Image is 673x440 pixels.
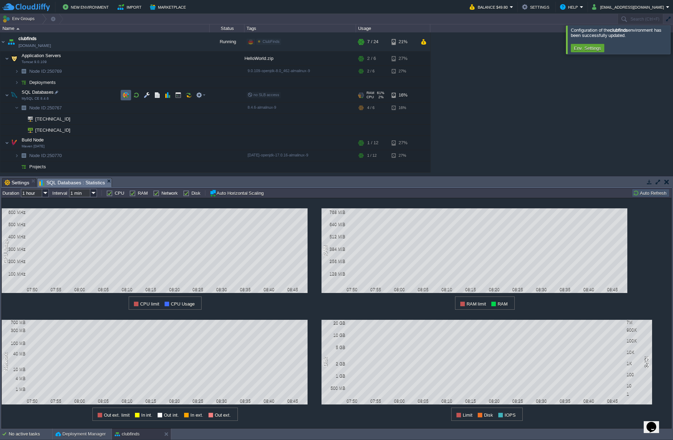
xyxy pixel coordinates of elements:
span: Node ID: [29,105,47,110]
span: Settings [5,178,29,187]
div: 08:40 [580,287,598,292]
button: Env. Settings [572,45,603,51]
img: AMDAwAAAACH5BAEAAAAALAAAAAABAAEAAAICRAEAOw== [15,102,19,113]
div: 100 [627,372,649,377]
span: CPU limit [140,301,159,307]
label: CPU [115,191,124,196]
b: clubfinds [610,28,628,33]
div: 08:30 [213,399,230,403]
div: 08:30 [533,399,550,403]
span: 9.0.109-openjdk-8.0_462-almalinux-9 [248,69,310,73]
span: Build Node [21,137,45,143]
span: ClubFinds [263,39,280,44]
a: Node ID:250767 [29,105,63,111]
span: [TECHNICAL_ID] [35,125,71,136]
div: No active tasks [9,429,52,440]
div: 300 MB [3,328,25,333]
div: 100 MB [3,341,25,346]
span: MySQL CE 8.4.6 [22,97,49,101]
div: 7M [627,320,649,325]
div: 100K [627,338,649,343]
div: 128 MiB [323,271,345,276]
img: AMDAwAAAACH5BAEAAAAALAAAAAABAAEAAAICRAEAOw== [23,114,33,124]
span: 2% [377,95,384,99]
div: 768 MiB [323,210,345,215]
div: 08:25 [189,399,207,403]
div: 4 MB [3,376,25,381]
img: AMDAwAAAACH5BAEAAAAALAAAAAABAAEAAAICRAEAOw== [6,32,16,51]
div: 08:35 [237,287,254,292]
img: AMDAwAAAACH5BAEAAAAALAAAAAABAAEAAAICRAEAOw== [19,77,29,88]
div: 21% [392,32,414,51]
span: Out ext. [215,412,231,418]
div: 08:05 [94,399,112,403]
div: 1K [627,361,649,366]
div: 200 MHz [3,259,25,264]
div: 08:15 [142,287,159,292]
div: 256 MiB [323,259,345,264]
div: 40 MB [3,351,25,356]
a: Build NodeMaven [DATE] [21,137,45,142]
div: Name [1,24,209,32]
div: HelloWorld.zip [244,52,356,65]
div: 08:15 [142,399,159,403]
button: Marketplace [150,3,188,11]
a: Projects [29,164,47,170]
img: AMDAwAAAACH5BAEAAAAALAAAAAABAAEAAAICRAEAOw== [15,161,19,172]
div: 10 MB [3,367,25,372]
div: 08:05 [414,287,432,292]
img: AMDAwAAAACH5BAEAAAAALAAAAAABAAEAAAICRAEAOw== [5,136,9,150]
span: Configuration of the environment has been successfully updated. [571,28,661,38]
span: RAM [366,91,374,95]
div: 900K [627,327,649,332]
div: IOPS [642,356,650,369]
div: 27% [392,52,414,65]
img: AMDAwAAAACH5BAEAAAAALAAAAAABAAEAAAICRAEAOw== [16,28,20,30]
span: 250767 [29,105,63,111]
div: 08:30 [533,287,550,292]
div: 100 MHz [3,271,25,276]
div: 08:20 [485,399,503,403]
span: 250770 [29,153,63,159]
div: 08:40 [260,399,278,403]
div: 07:55 [47,287,65,292]
div: 400 MHz [3,234,25,239]
span: In int. [141,412,153,418]
span: Disk [484,412,493,418]
div: 2 / 6 [367,52,376,65]
div: 08:15 [462,287,479,292]
span: Application Servers [21,53,62,59]
a: Node ID:250770 [29,153,63,159]
img: AMDAwAAAACH5BAEAAAAALAAAAAABAAEAAAICRAEAOw== [0,32,6,51]
div: 07:55 [367,399,385,403]
img: AMDAwAAAACH5BAEAAAAALAAAAAABAAEAAAICRAEAOw== [5,88,9,102]
div: 10 GB [323,333,345,338]
img: AMDAwAAAACH5BAEAAAAALAAAAAABAAEAAAICRAEAOw== [15,66,19,77]
div: 08:20 [485,287,503,292]
div: 500 MHz [3,222,25,227]
img: AMDAwAAAACH5BAEAAAAALAAAAAABAAEAAAICRAEAOw== [5,52,9,65]
div: 27% [392,66,414,77]
div: 08:15 [462,399,479,403]
div: 16% [392,88,414,102]
div: 07:50 [343,287,361,292]
label: Duration [2,191,19,196]
div: 300 MHz [3,247,25,252]
span: Out int. [164,412,179,418]
div: 08:25 [189,287,207,292]
span: Limit [463,412,472,418]
span: Tomcat 9.0.109 [22,60,47,64]
button: clubfinds [115,431,139,438]
div: 08:40 [260,287,278,292]
img: AMDAwAAAACH5BAEAAAAALAAAAAABAAEAAAICRAEAOw== [19,114,23,124]
div: 08:10 [118,287,136,292]
div: 07:50 [24,287,41,292]
a: Application ServersTomcat 9.0.109 [21,53,62,58]
div: 700 MB [3,320,25,325]
div: 10K [627,350,649,355]
div: Usage [356,24,430,32]
img: CloudJiffy [2,3,50,11]
div: Network [2,352,10,372]
div: CPU Usage [2,237,10,264]
div: 640 MiB [323,222,345,227]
